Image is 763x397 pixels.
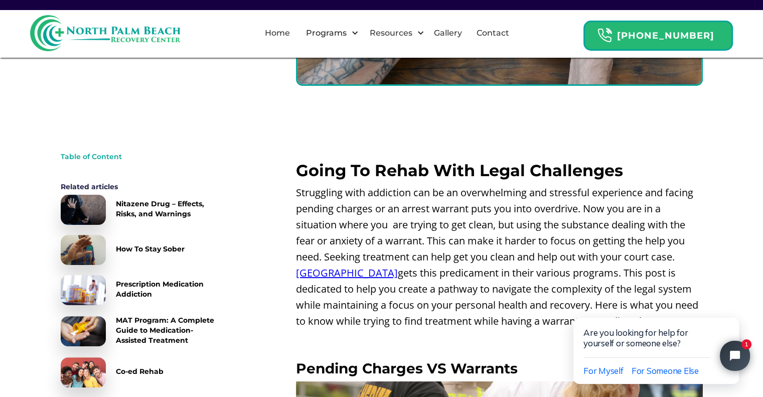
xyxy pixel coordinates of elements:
[617,30,714,41] strong: [PHONE_NUMBER]
[471,17,515,49] a: Contact
[296,334,703,350] p: ‍
[297,17,361,49] div: Programs
[552,286,763,397] iframe: Tidio Chat
[597,28,612,43] img: Header Calendar Icons
[61,235,221,265] a: How To Stay Sober
[61,182,221,192] div: Related articles
[61,275,221,305] a: Prescription Medication Addiction
[361,17,426,49] div: Resources
[116,244,185,254] div: How To Stay Sober
[583,16,733,51] a: Header Calendar Icons[PHONE_NUMBER]
[428,17,468,49] a: Gallery
[116,199,221,219] div: Nitazene Drug – Effects, Risks, and Warnings
[296,185,703,329] p: Struggling with addiction can be an overwhelming and stressful experience and facing pending char...
[367,27,414,39] div: Resources
[61,152,221,162] div: Table of Content
[116,315,221,345] div: MAT Program: A Complete Guide to Medication-Assisted Treatment
[116,366,164,376] div: Co-ed Rehab
[303,27,349,39] div: Programs
[116,279,221,299] div: Prescription Medication Addiction
[296,266,398,280] a: [GEOGRAPHIC_DATA]
[259,17,296,49] a: Home
[61,195,221,225] a: Nitazene Drug – Effects, Risks, and Warnings
[61,315,221,347] a: MAT Program: A Complete Guide to Medication-Assisted Treatment
[296,161,623,180] strong: Going To Rehab With Legal Challenges
[296,360,518,377] strong: Pending Charges VS Warrants
[61,357,221,387] a: Co-ed Rehab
